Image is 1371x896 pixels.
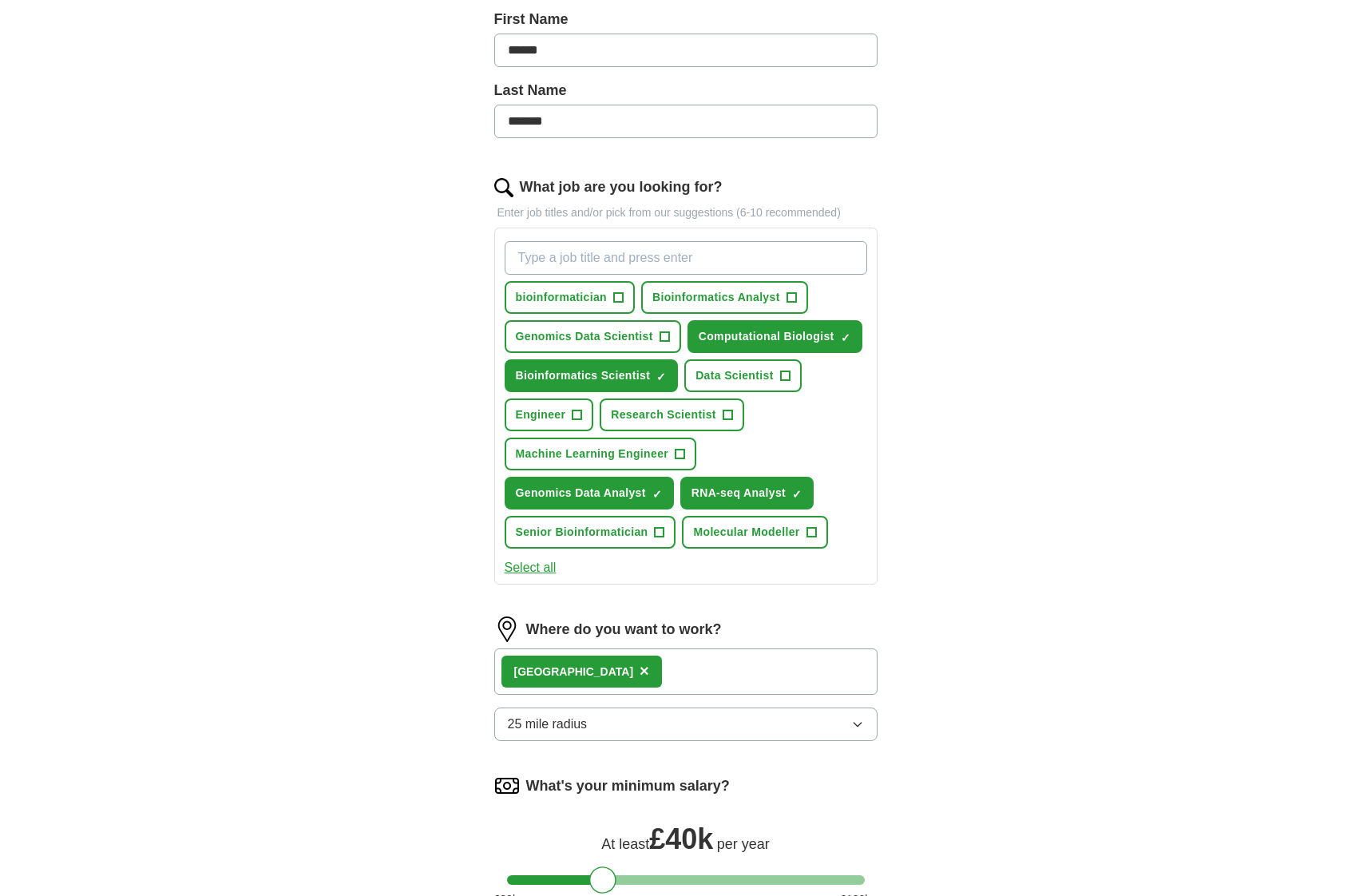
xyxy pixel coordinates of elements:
input: Type a job title and press enter [505,241,867,275]
p: Enter job titles and/or pick from our suggestions (6-10 recommended) [494,204,878,221]
label: Last Name [494,80,878,101]
span: Machine Learning Engineer [516,446,669,462]
span: Computational Biologist [699,328,834,345]
img: search.png [494,178,513,197]
span: Senior Bioinformatician [516,524,648,541]
button: 25 mile radius [494,708,878,741]
span: × [640,662,649,680]
button: × [640,660,649,684]
span: Bioinformatics Analyst [652,289,780,306]
span: ✓ [656,371,666,383]
span: Bioinformatics Scientist [516,367,651,384]
button: Molecular Modeller [682,516,827,549]
span: ✓ [841,331,850,344]
span: £ 40k [649,823,713,855]
span: bioinformatician [516,289,608,306]
button: Engineer [505,398,594,431]
span: Research Scientist [611,406,716,423]
button: Senior Bioinformatician [505,516,676,549]
div: [GEOGRAPHIC_DATA] [514,664,634,680]
span: ✓ [652,488,662,501]
span: ✓ [792,488,802,501]
button: Select all [505,558,557,577]
img: location.png [494,616,520,642]
button: Bioinformatics Scientist✓ [505,359,679,392]
button: RNA-seq Analyst✓ [680,477,814,509]
button: Computational Biologist✓ [687,320,862,353]
span: RNA-seq Analyst [691,485,786,502]
button: Genomics Data Analyst✓ [505,477,674,509]
span: Data Scientist [695,367,774,384]
img: salary.png [494,773,520,799]
button: bioinformatician [505,281,636,314]
span: 25 mile radius [508,715,588,734]
button: Data Scientist [684,359,802,392]
label: First Name [494,9,878,30]
span: Molecular Modeller [693,524,799,541]
label: What job are you looking for? [520,176,723,198]
span: Genomics Data Scientist [516,328,653,345]
button: Genomics Data Scientist [505,320,681,353]
button: Bioinformatics Analyst [641,281,808,314]
button: Machine Learning Engineer [505,438,697,470]
span: per year [717,836,770,852]
button: Research Scientist [600,398,744,431]
label: Where do you want to work? [526,619,722,640]
span: At least [601,836,649,852]
span: Genomics Data Analyst [516,485,646,502]
span: Engineer [516,406,566,423]
label: What's your minimum salary? [526,775,730,797]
